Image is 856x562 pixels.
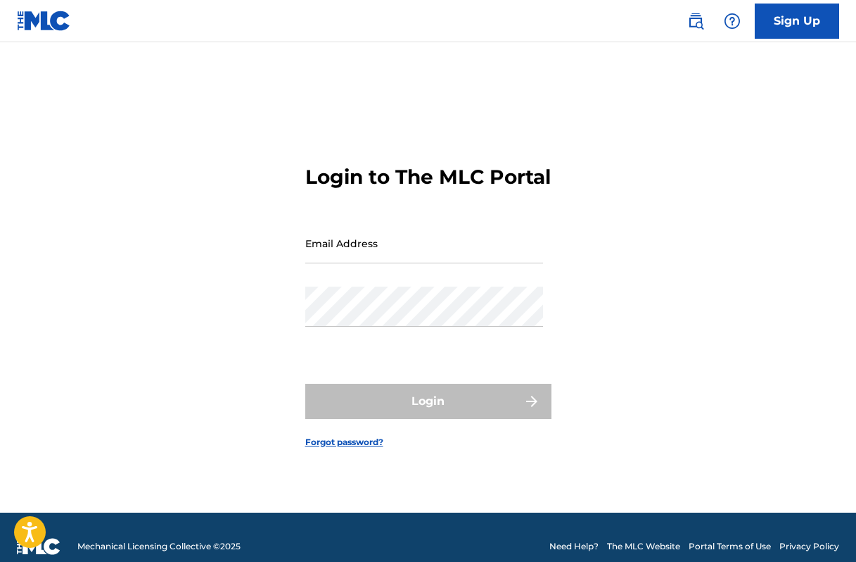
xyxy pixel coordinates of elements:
[724,13,741,30] img: help
[17,11,71,31] img: MLC Logo
[687,13,704,30] img: search
[77,540,241,553] span: Mechanical Licensing Collective © 2025
[305,436,383,449] a: Forgot password?
[17,538,60,555] img: logo
[305,165,551,189] h3: Login to The MLC Portal
[549,540,599,553] a: Need Help?
[755,4,839,39] a: Sign Up
[689,540,771,553] a: Portal Terms of Use
[718,7,746,35] div: Help
[682,7,710,35] a: Public Search
[779,540,839,553] a: Privacy Policy
[607,540,680,553] a: The MLC Website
